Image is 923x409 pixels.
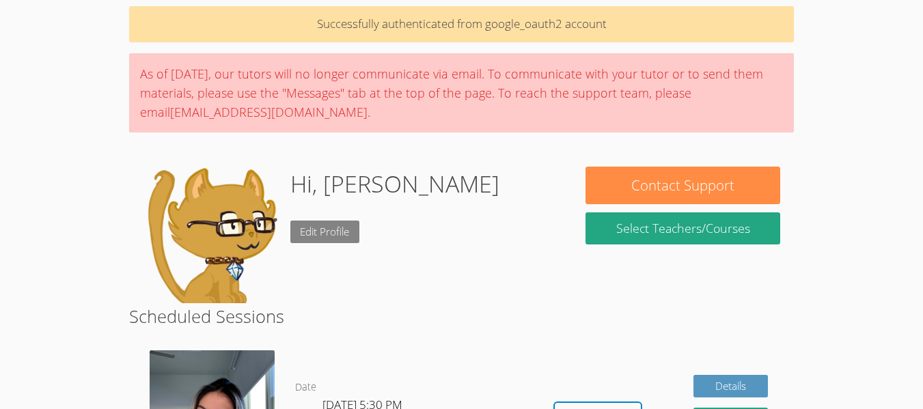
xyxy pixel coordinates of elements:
[129,53,794,132] div: As of [DATE], our tutors will no longer communicate via email. To communicate with your tutor or ...
[693,375,769,397] a: Details
[290,221,360,243] a: Edit Profile
[586,212,780,244] a: Select Teachers/Courses
[295,379,316,396] dt: Date
[143,167,279,303] img: default.png
[586,167,780,204] button: Contact Support
[129,303,794,329] h2: Scheduled Sessions
[129,6,794,42] p: Successfully authenticated from google_oauth2 account
[290,167,499,201] h1: Hi, [PERSON_NAME]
